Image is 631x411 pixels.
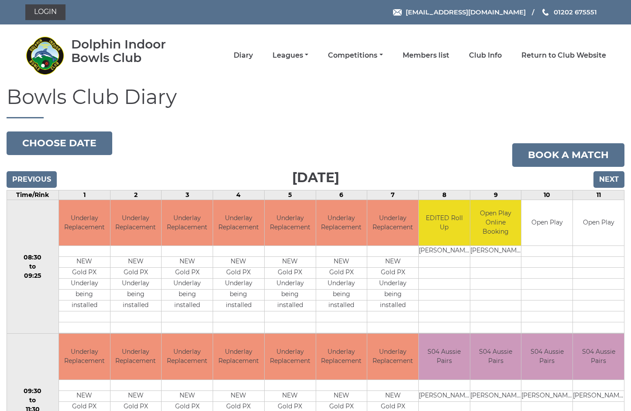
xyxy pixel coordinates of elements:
td: Underlay [162,279,213,290]
a: Leagues [272,51,308,60]
td: 11 [573,190,624,200]
a: Members list [403,51,449,60]
div: Dolphin Indoor Bowls Club [71,38,191,65]
td: Underlay Replacement [265,200,316,246]
td: Underlay [265,279,316,290]
td: Open Play [521,200,572,246]
img: Dolphin Indoor Bowls Club [25,36,65,75]
span: 01202 675551 [554,8,597,16]
td: Underlay [110,279,162,290]
td: 4 [213,190,265,200]
td: S04 Aussie Pairs [521,334,572,380]
td: Underlay Replacement [213,200,264,246]
img: Phone us [542,9,548,16]
td: NEW [162,257,213,268]
a: Email [EMAIL_ADDRESS][DOMAIN_NAME] [393,7,526,17]
td: Gold PX [59,268,110,279]
td: Underlay Replacement [213,334,264,380]
a: Book a match [512,143,624,167]
input: Previous [7,171,57,188]
td: S04 Aussie Pairs [573,334,624,380]
a: Club Info [469,51,502,60]
td: Underlay [367,279,418,290]
td: being [110,290,162,300]
td: NEW [316,257,367,268]
td: being [316,290,367,300]
td: Underlay Replacement [110,200,162,246]
a: Phone us 01202 675551 [541,7,597,17]
td: [PERSON_NAME] [419,390,470,401]
td: 5 [264,190,316,200]
td: S04 Aussie Pairs [419,334,470,380]
span: [EMAIL_ADDRESS][DOMAIN_NAME] [406,8,526,16]
td: installed [110,300,162,311]
td: Time/Rink [7,190,59,200]
td: Underlay Replacement [265,334,316,380]
td: NEW [367,390,418,401]
td: 8 [419,190,470,200]
td: 9 [470,190,521,200]
td: NEW [265,390,316,401]
td: being [367,290,418,300]
td: NEW [110,257,162,268]
td: installed [367,300,418,311]
td: [PERSON_NAME] [419,246,470,257]
td: Gold PX [367,268,418,279]
td: Underlay Replacement [316,200,367,246]
td: [PERSON_NAME] [573,390,624,401]
td: Underlay Replacement [162,200,213,246]
td: Underlay [213,279,264,290]
td: installed [213,300,264,311]
td: Underlay [316,279,367,290]
td: 1 [59,190,110,200]
td: [PERSON_NAME] [470,390,521,401]
td: NEW [213,390,264,401]
td: Underlay Replacement [316,334,367,380]
td: Open Play Online Booking [470,200,521,246]
td: [PERSON_NAME] [470,246,521,257]
td: being [265,290,316,300]
td: NEW [316,390,367,401]
td: NEW [265,257,316,268]
td: S04 Aussie Pairs [470,334,521,380]
td: being [213,290,264,300]
td: 2 [110,190,162,200]
a: Login [25,4,66,20]
td: Underlay Replacement [367,200,418,246]
td: installed [265,300,316,311]
td: 10 [521,190,573,200]
input: Next [593,171,624,188]
td: installed [162,300,213,311]
td: Open Play [573,200,624,246]
td: Underlay Replacement [162,334,213,380]
td: Underlay Replacement [59,334,110,380]
td: EDITED Roll Up [419,200,470,246]
h1: Bowls Club Diary [7,86,624,118]
a: Diary [234,51,253,60]
td: being [59,290,110,300]
td: NEW [59,257,110,268]
img: Email [393,9,402,16]
td: Underlay [59,279,110,290]
td: 7 [367,190,419,200]
td: Underlay Replacement [367,334,418,380]
td: Gold PX [162,268,213,279]
td: installed [316,300,367,311]
td: Gold PX [213,268,264,279]
button: Choose date [7,131,112,155]
td: Gold PX [265,268,316,279]
td: being [162,290,213,300]
td: NEW [59,390,110,401]
td: Underlay Replacement [110,334,162,380]
td: NEW [110,390,162,401]
td: [PERSON_NAME] [521,390,572,401]
a: Return to Club Website [521,51,606,60]
td: NEW [367,257,418,268]
td: 08:30 to 09:25 [7,200,59,334]
td: NEW [213,257,264,268]
a: Competitions [328,51,383,60]
td: 6 [316,190,367,200]
td: Gold PX [316,268,367,279]
td: installed [59,300,110,311]
td: NEW [162,390,213,401]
